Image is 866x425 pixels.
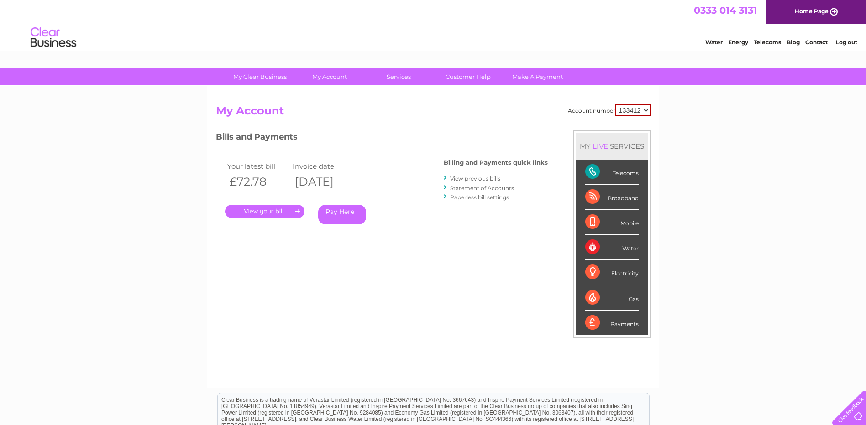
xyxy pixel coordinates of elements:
[361,68,436,85] a: Services
[500,68,575,85] a: Make A Payment
[694,5,757,16] a: 0333 014 3131
[450,194,509,201] a: Paperless bill settings
[225,160,291,172] td: Your latest bill
[568,104,651,116] div: Account number
[30,24,77,52] img: logo.png
[218,5,649,44] div: Clear Business is a trading name of Verastar Limited (registered in [GEOGRAPHIC_DATA] No. 3667643...
[444,159,548,166] h4: Billing and Payments quick links
[292,68,367,85] a: My Account
[290,160,356,172] td: Invoice date
[216,104,651,122] h2: My Account
[216,130,548,146] h3: Bills and Payments
[290,172,356,191] th: [DATE]
[754,39,781,46] a: Telecoms
[225,205,304,218] a: .
[705,39,723,46] a: Water
[585,235,639,260] div: Water
[585,185,639,210] div: Broadband
[225,172,291,191] th: £72.78
[450,175,500,182] a: View previous bills
[585,311,639,335] div: Payments
[585,210,639,235] div: Mobile
[591,142,610,150] div: LIVE
[450,185,514,192] a: Statement of Accounts
[585,160,639,185] div: Telecoms
[318,205,366,224] a: Pay Here
[728,39,748,46] a: Energy
[585,260,639,285] div: Electricity
[576,133,648,159] div: MY SERVICES
[787,39,800,46] a: Blog
[585,285,639,311] div: Gas
[430,68,506,85] a: Customer Help
[805,39,828,46] a: Contact
[222,68,298,85] a: My Clear Business
[836,39,857,46] a: Log out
